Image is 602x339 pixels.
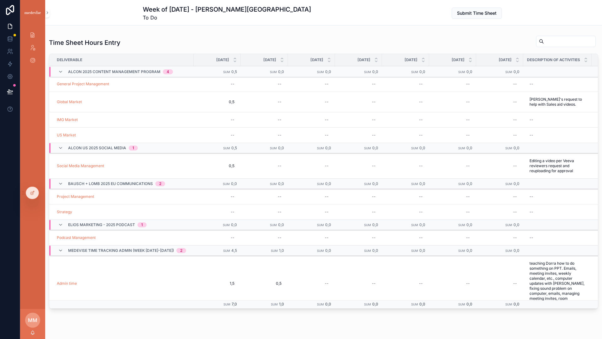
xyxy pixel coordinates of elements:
small: Sum [317,182,324,186]
div: -- [278,133,282,138]
div: -- [513,99,517,104]
div: 1 [141,222,143,227]
span: 0,0 [372,302,378,306]
small: Sum [505,182,512,186]
small: Sum [505,249,512,252]
div: -- [231,194,234,199]
span: 0,0 [419,248,425,253]
small: Sum [364,303,371,306]
div: -- [466,235,470,240]
small: Sum [317,249,324,252]
div: -- [325,235,329,240]
a: Podcast Management [57,235,96,240]
div: -- [325,133,329,138]
span: MM [28,316,37,324]
div: -- [325,117,329,122]
span: [PERSON_NAME]'s request to help with Sales aid videos. [529,97,585,107]
div: -- [372,281,376,286]
span: 0,0 [325,302,331,306]
span: 0,0 [372,181,378,186]
small: Sum [270,223,277,227]
small: Sum [458,303,465,306]
div: -- [372,163,376,168]
span: [DATE] [216,57,229,62]
div: -- [231,117,234,122]
span: 0,0 [372,146,378,150]
div: scrollable content [20,25,45,74]
span: 0,0 [325,222,331,227]
span: 0,0 [513,302,519,306]
div: -- [325,99,329,104]
div: -- [231,133,234,138]
a: Social Media Management [57,163,104,168]
span: 0,0 [325,146,331,150]
button: Submit Time Sheet [452,8,502,19]
small: Sum [270,146,277,150]
span: 0,0 [231,222,237,227]
div: -- [466,117,470,122]
div: -- [466,133,470,138]
span: 0,0 [325,181,331,186]
span: [DATE] [357,57,370,62]
div: -- [529,235,533,240]
div: 2 [159,181,161,186]
a: IMG Market [57,117,78,122]
span: 1,5 [200,281,234,286]
span: 0,0 [513,69,519,74]
div: 2 [180,248,182,253]
small: Sum [411,70,418,74]
div: -- [278,163,282,168]
div: -- [419,163,423,168]
span: 0,0 [466,248,472,253]
small: Sum [271,303,278,306]
span: 0,0 [466,69,472,74]
span: Bausch + Lomb 2025 EU Communications [68,181,153,186]
div: -- [513,133,517,138]
div: -- [325,194,329,199]
span: 0,0 [419,146,425,150]
div: -- [529,117,533,122]
div: -- [278,82,282,87]
div: -- [419,99,423,104]
span: Deliverable [57,57,82,62]
div: -- [419,194,423,199]
a: US Market [57,133,76,138]
span: 0,0 [278,146,284,150]
a: Project Management [57,194,94,199]
span: [DATE] [263,57,276,62]
div: -- [372,209,376,215]
div: -- [513,194,517,199]
span: 0,0 [419,69,425,74]
span: Admin time [57,281,77,286]
small: Sum [317,70,324,74]
small: Sum [364,223,371,227]
small: Sum [411,146,418,150]
div: -- [372,99,376,104]
img: App logo [24,10,41,15]
h1: Week of [DATE] - [PERSON_NAME][GEOGRAPHIC_DATA] [143,5,311,14]
span: 0,0 [466,302,472,306]
div: -- [419,117,423,122]
small: Sum [223,249,230,252]
span: 0,0 [419,222,425,227]
span: 0,0 [466,181,472,186]
div: -- [529,133,533,138]
span: 7,0 [232,302,237,306]
div: -- [372,235,376,240]
div: -- [278,209,282,215]
span: 0,0 [325,248,331,253]
small: Sum [411,249,418,252]
span: 0,0 [419,302,425,306]
small: Sum [271,249,278,252]
div: -- [513,281,517,286]
small: Sum [505,146,512,150]
span: 0,5 [200,99,234,104]
span: 0,0 [513,146,519,150]
small: Sum [270,70,277,74]
span: teaching Dorra how to do something on PPT. Emails, meeting invites, weekly calendar, etc., comput... [529,261,585,306]
small: Sum [505,303,512,306]
small: Sum [458,249,465,252]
